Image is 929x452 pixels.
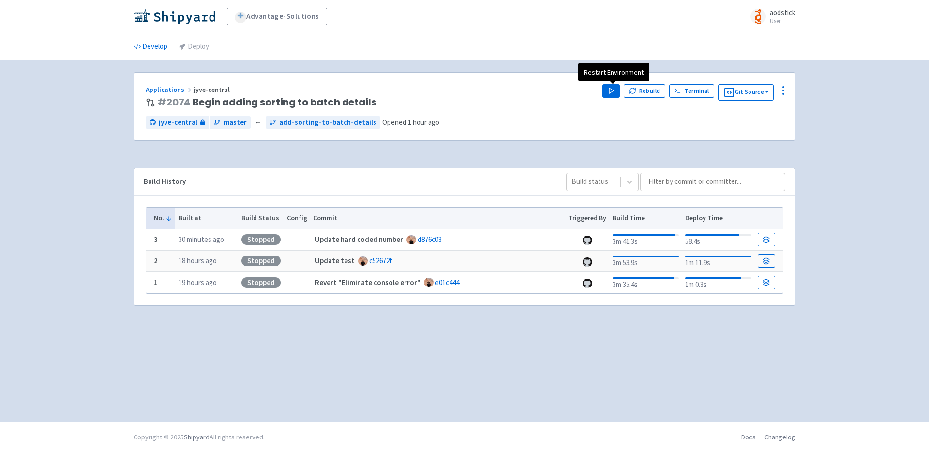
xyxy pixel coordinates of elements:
small: User [770,18,795,24]
a: Build Details [758,233,775,246]
a: #2074 [157,95,191,109]
img: Shipyard logo [134,9,215,24]
b: 2 [154,256,158,265]
a: add-sorting-to-batch-details [266,116,380,129]
th: Build Status [238,208,284,229]
time: 1 hour ago [408,118,439,127]
a: Develop [134,33,167,60]
a: Build Details [758,276,775,289]
div: 3m 53.9s [613,254,679,269]
div: 1m 0.3s [685,275,751,290]
b: 3 [154,235,158,244]
a: Deploy [179,33,209,60]
strong: Revert "Eliminate console error" [315,278,420,287]
a: Shipyard [184,433,210,441]
div: Build History [144,176,551,187]
input: Filter by commit or committer... [640,173,785,191]
a: master [210,116,251,129]
th: Deploy Time [682,208,754,229]
a: Applications [146,85,194,94]
div: Copyright © 2025 All rights reserved. [134,432,265,442]
div: 58.4s [685,232,751,247]
a: Docs [741,433,756,441]
a: Build Details [758,254,775,268]
span: Begin adding sorting to batch details [157,97,376,108]
th: Commit [310,208,566,229]
span: jyve-central [194,85,231,94]
a: aodstick User [745,9,795,24]
time: 30 minutes ago [179,235,224,244]
a: c52672f [369,256,392,265]
a: e01c444 [435,278,459,287]
b: 1 [154,278,158,287]
a: jyve-central [146,116,209,129]
strong: Update hard coded number [315,235,403,244]
th: Config [284,208,310,229]
button: Git Source [718,84,774,101]
div: 3m 41.3s [613,232,679,247]
span: Opened [382,118,439,127]
div: Stopped [241,277,281,288]
span: aodstick [770,8,795,17]
span: jyve-central [159,117,197,128]
div: 3m 35.4s [613,275,679,290]
button: Rebuild [624,84,665,98]
span: add-sorting-to-batch-details [279,117,376,128]
div: Stopped [241,234,281,245]
strong: Update test [315,256,355,265]
time: 18 hours ago [179,256,217,265]
span: master [224,117,247,128]
a: Changelog [764,433,795,441]
a: Terminal [669,84,714,98]
div: 1m 11.9s [685,254,751,269]
a: Advantage-Solutions [227,8,327,25]
div: Stopped [241,256,281,266]
a: d876c03 [418,235,442,244]
th: Build Time [609,208,682,229]
span: ← [255,117,262,128]
button: Play [602,84,620,98]
button: No. [154,213,172,223]
time: 19 hours ago [179,278,217,287]
th: Built at [175,208,238,229]
th: Triggered By [566,208,610,229]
